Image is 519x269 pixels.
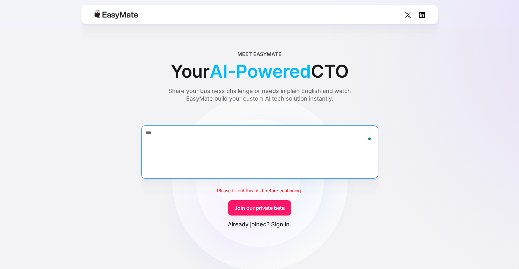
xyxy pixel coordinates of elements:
a: Already joined? Sign in. [228,221,291,228]
div: Meet EasyMate [237,50,282,58]
div: Please fill out this field before continuing. [217,187,302,195]
div: Share your business challenge or needs in plain English and watch EasyMate build your custom AI t... [156,87,363,103]
div: Your [171,58,349,85]
textarea: To enrich screen reader interactions, please activate Accessibility in Grammarly extension settings [141,125,378,179]
img: Easymate logo [94,10,138,19]
a: Join our private beta [228,200,291,216]
span: AI-Powered [210,58,311,85]
img: Social Icon [405,12,411,18]
img: Social Icon [419,12,425,18]
form: Form [31,114,489,228]
span: CTO [311,58,348,85]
